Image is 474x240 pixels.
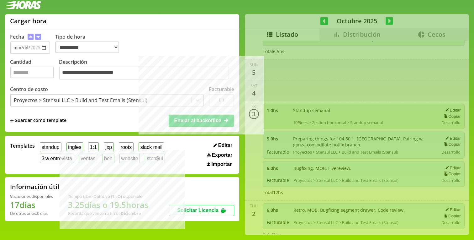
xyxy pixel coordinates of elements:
[119,154,140,163] button: website
[10,117,14,124] span: +
[212,152,232,158] span: Exportar
[209,86,234,93] label: Facturable
[59,67,229,80] textarea: Descripción
[88,142,99,152] button: 1:1
[174,118,221,123] span: Enviar al backoffice
[10,86,48,93] label: Centro de costo
[55,41,119,53] select: Tipo de hora
[10,117,66,124] span: +Guardar como template
[169,115,234,127] button: Enviar al backoffice
[10,210,53,216] div: De otros años: 0 días
[5,1,41,9] img: logotipo
[10,17,47,25] h1: Cargar hora
[104,142,114,152] button: jxp
[40,154,74,163] button: 3ra entrevista
[211,161,232,167] span: Importar
[10,58,59,81] label: Cantidad
[218,143,232,148] span: Editar
[14,97,147,104] div: Proyectos > Stensul LLC > Build and Test Emails (Stensul)
[68,210,149,216] div: Recordá que vencen a fin de
[205,152,234,158] button: Exportar
[68,199,149,210] h1: 3.25 días o 19.5 horas
[145,154,165,163] button: sten$ul
[177,208,219,213] span: Solicitar Licencia
[169,205,234,216] button: Solicitar Licencia
[66,142,83,152] button: ingles
[68,194,149,199] div: Tiempo Libre Optativo (TiLO) disponible
[59,58,234,81] label: Descripción
[102,154,114,163] button: beh
[10,183,59,191] h2: Información útil
[55,33,124,54] label: Tipo de hora
[10,142,35,149] span: Templates
[10,194,53,199] div: Vacaciones disponibles
[79,154,97,163] button: ventas
[10,33,24,40] label: Fecha
[40,142,61,152] button: standup
[212,142,234,149] button: Editar
[119,142,134,152] button: roots
[10,67,54,78] input: Cantidad
[139,142,164,152] button: slack mail
[121,210,141,216] b: Diciembre
[10,199,53,210] h1: 17 días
